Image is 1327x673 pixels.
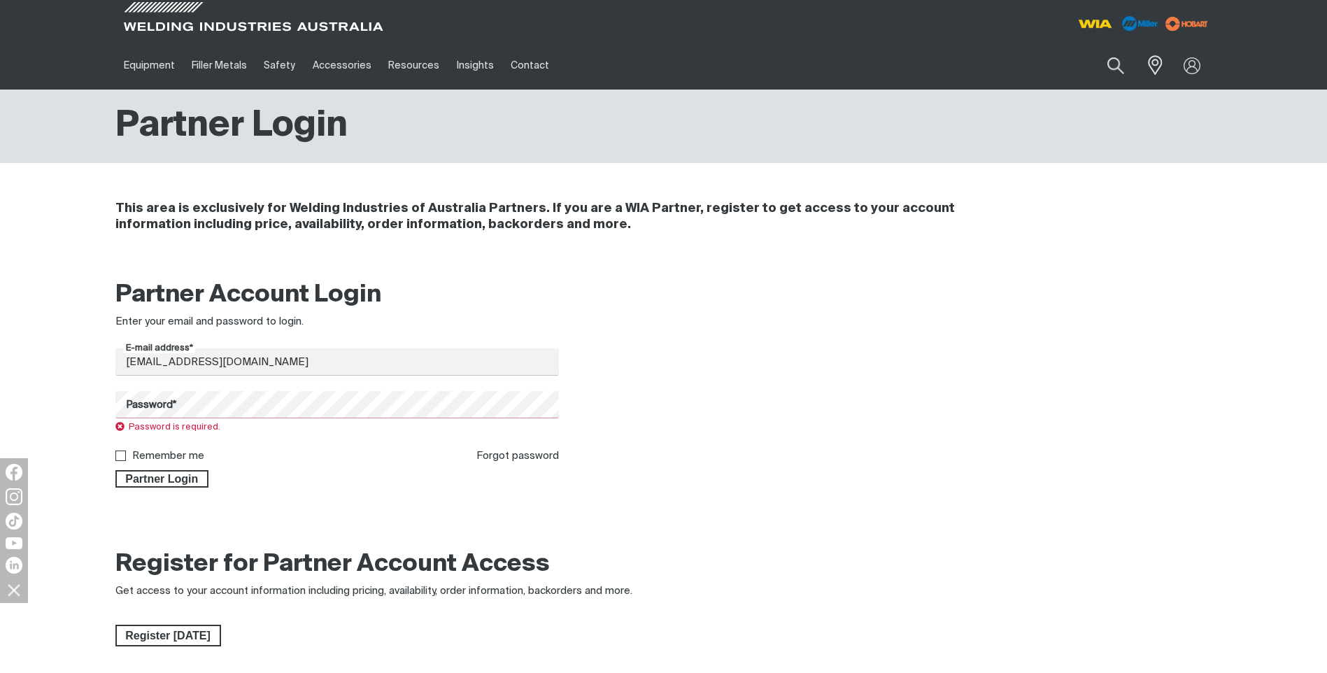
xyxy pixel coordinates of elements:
[448,41,502,90] a: Insights
[1092,49,1140,82] button: Search products
[115,470,209,488] button: Partner Login
[1161,13,1212,34] img: miller
[255,41,304,90] a: Safety
[115,41,938,90] nav: Main
[115,586,632,596] span: Get access to your account information including pricing, availability, order information, backor...
[115,423,221,432] span: Password is required.
[380,41,448,90] a: Resources
[115,314,560,330] div: Enter your email and password to login.
[2,578,26,602] img: hide socials
[115,280,560,311] h2: Partner Account Login
[115,201,1026,233] h4: This area is exclusively for Welding Industries of Australia Partners. If you are a WIA Partner, ...
[183,41,255,90] a: Filler Metals
[132,451,204,461] label: Remember me
[6,488,22,505] img: Instagram
[6,537,22,549] img: YouTube
[115,549,550,580] h2: Register for Partner Account Access
[117,470,208,488] span: Partner Login
[502,41,558,90] a: Contact
[115,41,183,90] a: Equipment
[115,104,348,149] h1: Partner Login
[117,625,220,647] span: Register [DATE]
[115,625,221,647] a: Register Today
[6,513,22,530] img: TikTok
[1074,49,1139,82] input: Product name or item number...
[476,451,559,461] a: Forgot password
[304,41,380,90] a: Accessories
[6,464,22,481] img: Facebook
[6,557,22,574] img: LinkedIn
